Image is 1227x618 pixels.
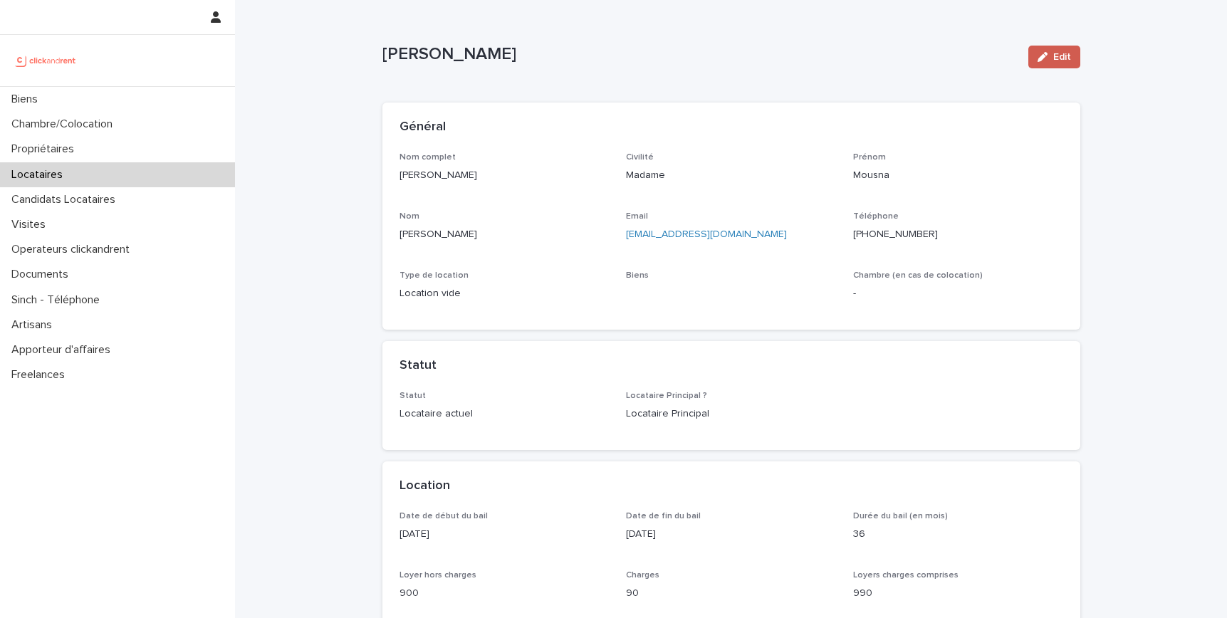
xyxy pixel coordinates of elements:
span: Nom [400,212,419,221]
span: Nom complet [400,153,456,162]
p: Biens [6,93,49,106]
span: Durée du bail (en mois) [853,512,948,520]
span: Loyer hors charges [400,571,476,580]
a: [EMAIL_ADDRESS][DOMAIN_NAME] [626,229,787,239]
p: 36 [853,527,1063,542]
span: Civilité [626,153,654,162]
span: Date de fin du bail [626,512,701,520]
p: Locataires [6,168,74,182]
span: Téléphone [853,212,899,221]
span: Email [626,212,648,221]
p: [DATE] [400,527,610,542]
ringoverc2c-number-84e06f14122c: [PHONE_NUMBER] [853,229,938,239]
h2: Général [400,120,446,135]
span: Prénom [853,153,886,162]
p: Locataire Principal [626,407,836,421]
p: [DATE] [626,527,836,542]
p: Mousna [853,168,1063,183]
p: Operateurs clickandrent [6,243,141,256]
ringoverc2c-84e06f14122c: Call with Ringover [853,229,938,239]
span: Loyers charges comprises [853,571,959,580]
p: 990 [853,586,1063,601]
span: Date de début du bail [400,512,488,520]
p: Location vide [400,286,610,301]
p: [PERSON_NAME] [400,227,610,242]
span: Type de location [400,271,469,280]
button: Edit [1028,46,1080,68]
span: Chambre (en cas de colocation) [853,271,983,280]
img: UCB0brd3T0yccxBKYDjQ [11,46,80,75]
p: Documents [6,268,80,281]
p: 90 [626,586,836,601]
p: Candidats Locataires [6,193,127,206]
p: Apporteur d'affaires [6,343,122,357]
p: Chambre/Colocation [6,117,124,131]
h2: Location [400,478,450,494]
p: Locataire actuel [400,407,610,421]
span: Edit [1053,52,1071,62]
span: Statut [400,392,426,400]
p: Propriétaires [6,142,85,156]
span: Biens [626,271,649,280]
p: [PERSON_NAME] [382,44,1017,65]
h2: Statut [400,358,437,374]
p: Visites [6,218,57,231]
p: Sinch - Téléphone [6,293,111,307]
p: Freelances [6,368,76,382]
span: Charges [626,571,659,580]
p: 900 [400,586,610,601]
span: Locataire Principal ? [626,392,707,400]
p: [PERSON_NAME] [400,168,610,183]
p: Artisans [6,318,63,332]
p: Madame [626,168,836,183]
p: - [853,286,1063,301]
